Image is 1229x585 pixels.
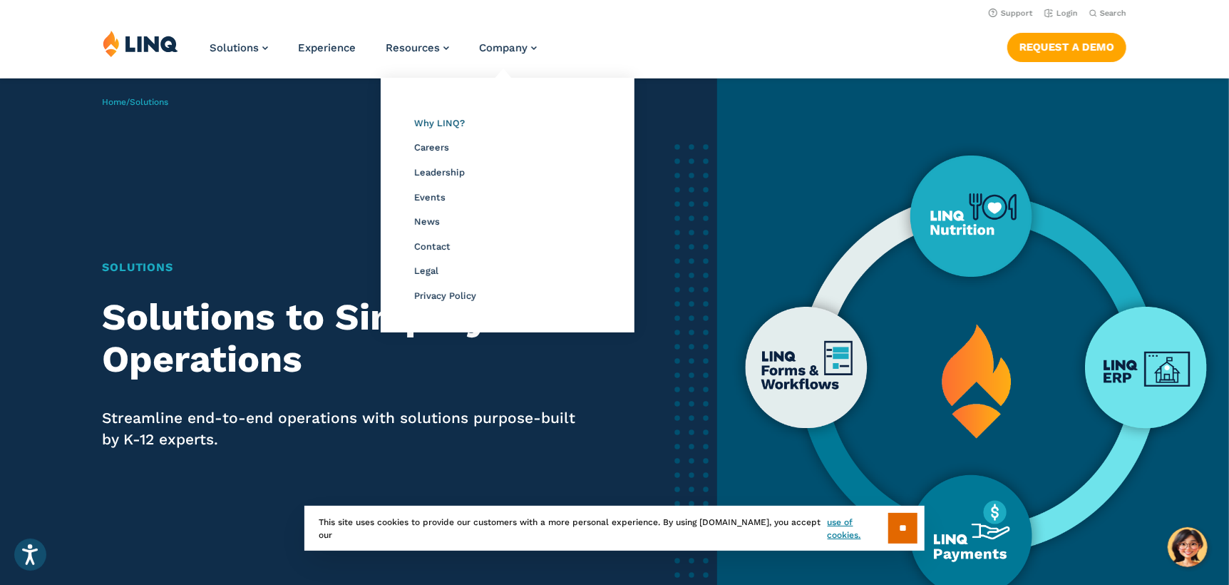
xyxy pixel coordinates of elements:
h1: Solutions [103,259,587,276]
a: Legal [414,265,438,276]
a: Why LINQ? [414,118,465,128]
button: Open Search Bar [1089,8,1126,19]
button: Hello, have a question? Let’s chat. [1168,527,1208,567]
span: Solutions [130,97,169,107]
span: / [103,97,169,107]
p: Streamline end-to-end operations with solutions purpose-built by K-12 experts. [103,407,587,450]
a: Home [103,97,127,107]
a: Login [1044,9,1078,18]
div: This site uses cookies to provide our customers with a more personal experience. By using [DOMAIN... [304,506,925,551]
h2: Solutions to Simplify K‑12 Operations [103,296,587,382]
a: Resources [386,41,449,54]
a: Request a Demo [1007,33,1126,61]
nav: Button Navigation [1007,30,1126,61]
a: Solutions [210,41,268,54]
a: Privacy Policy [414,290,476,301]
a: Events [414,192,446,203]
span: Resources [386,41,440,54]
a: News [414,216,440,227]
span: Solutions [210,41,259,54]
nav: Primary Navigation [210,30,537,77]
a: use of cookies. [828,516,888,541]
a: Careers [414,142,449,153]
span: Company [479,41,528,54]
img: LINQ | K‑12 Software [103,30,178,57]
a: Experience [298,41,356,54]
span: Search [1100,9,1126,18]
a: Support [989,9,1033,18]
a: Contact [414,241,451,252]
a: Leadership [414,167,465,178]
a: Company [479,41,537,54]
